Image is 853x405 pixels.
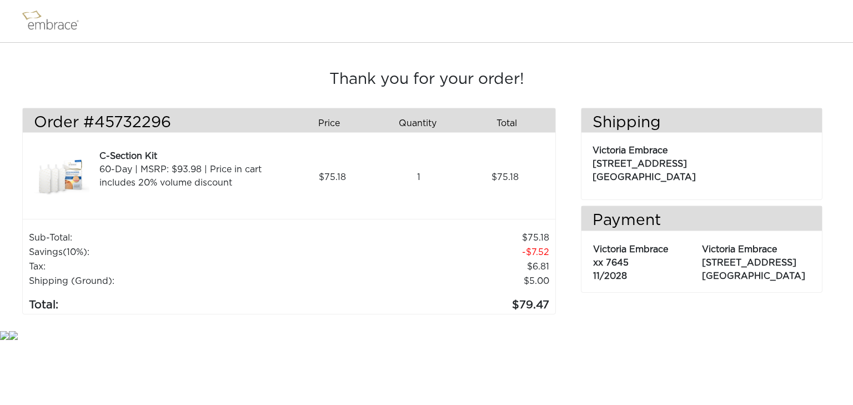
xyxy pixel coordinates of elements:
[63,248,87,257] span: (10%)
[319,171,346,184] span: 75.18
[581,114,822,133] h3: Shipping
[315,231,549,245] td: 75.18
[28,288,315,314] td: Total:
[702,237,810,283] p: Victoria Embrace [STREET_ADDRESS] [GEOGRAPHIC_DATA]
[28,231,315,245] td: Sub-Total:
[28,259,315,274] td: Tax:
[34,114,280,133] h3: Order #45732296
[99,149,285,163] div: C-Section Kit
[593,258,629,267] span: xx 7645
[28,245,315,259] td: Savings :
[466,114,555,133] div: Total
[581,212,822,231] h3: Payment
[315,259,549,274] td: 6.81
[315,288,549,314] td: 79.47
[28,274,315,288] td: Shipping (Ground):
[9,331,18,340] img: star.gif
[315,274,549,288] td: $5.00
[417,171,420,184] span: 1
[19,7,92,35] img: logo.png
[22,71,831,89] h3: Thank you for your order!
[289,114,378,133] div: Price
[399,117,436,130] span: Quantity
[34,149,89,205] img: d2f91f46-8dcf-11e7-b919-02e45ca4b85b.jpeg
[491,171,519,184] span: 75.18
[593,245,668,254] span: Victoria Embrace
[99,163,285,189] div: 60-Day | MSRP: $93.98 | Price in cart includes 20% volume discount
[593,138,811,184] p: Victoria Embrace [STREET_ADDRESS] [GEOGRAPHIC_DATA]
[315,245,549,259] td: 7.52
[593,272,627,281] span: 11/2028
